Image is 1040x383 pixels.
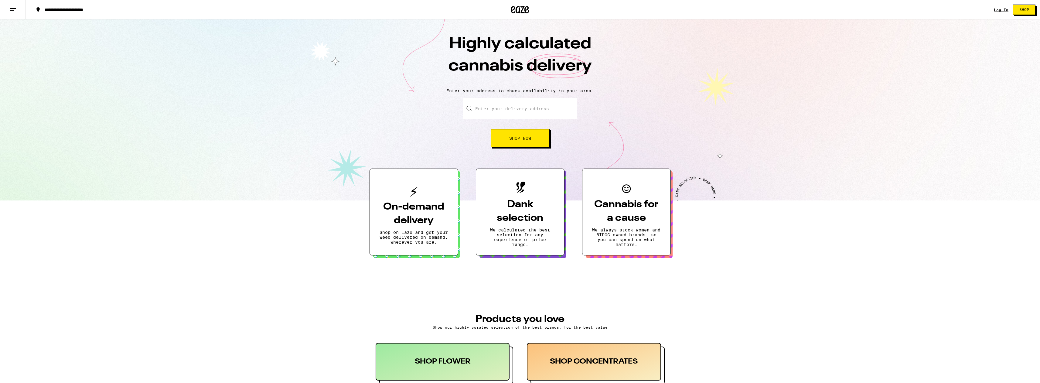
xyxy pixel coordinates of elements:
[376,343,510,381] div: SHOP FLOWER
[463,98,577,119] input: Enter your delivery address
[376,325,665,329] p: Shop our highly curated selection of the best brands, for the best value
[486,198,554,225] h3: Dank selection
[592,198,661,225] h3: Cannabis for a cause
[414,33,626,84] h1: Highly calculated cannabis delivery
[592,227,661,247] p: We always stock women and BIPOC owned brands, so you can spend on what matters.
[527,343,661,381] div: SHOP CONCENTRATES
[1008,5,1040,15] a: Shop
[491,129,550,147] button: Shop Now
[509,136,531,140] span: Shop Now
[376,314,665,324] h3: PRODUCTS YOU LOVE
[380,200,448,227] h3: On-demand delivery
[1019,8,1029,12] span: Shop
[582,169,671,255] button: Cannabis for a causeWe always stock women and BIPOC owned brands, so you can spend on what matters.
[6,88,1034,93] p: Enter your address to check availability in your area.
[994,8,1008,12] a: Log In
[380,230,448,245] p: Shop on Eaze and get your weed delivered on demand, wherever you are.
[370,169,458,255] button: On-demand deliveryShop on Eaze and get your weed delivered on demand, wherever you are.
[486,227,554,247] p: We calculated the best selection for any experience or price range.
[1013,5,1035,15] button: Shop
[476,169,564,255] button: Dank selectionWe calculated the best selection for any experience or price range.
